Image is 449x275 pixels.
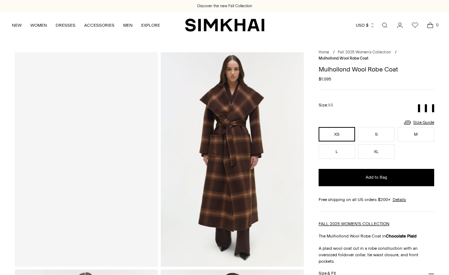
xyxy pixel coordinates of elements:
button: Add to Bag [319,169,434,186]
div: / [395,49,397,56]
a: Mulhollond Wool Robe Coat [15,52,158,267]
a: Home [319,50,329,54]
span: Mulhollond Wool Robe Coat [319,56,368,61]
a: Open cart modal [423,18,437,32]
a: Go to the account page [393,18,407,32]
span: XS [328,103,333,108]
span: 0 [434,22,440,28]
a: ACCESSORIES [84,17,115,33]
nav: breadcrumbs [319,49,434,61]
span: $1,095 [319,76,331,82]
a: Size Guide [403,118,434,127]
a: NEW [12,17,22,33]
p: The Mulhollond Wool Robe Coat in [319,233,434,239]
a: WOMEN [30,17,47,33]
a: SIMKHAI [185,18,264,32]
a: Discover the new Fall Collection [197,3,252,9]
strong: Chocolate Plaid [386,233,416,239]
button: L [319,144,355,159]
p: A plaid wool coat cut in a robe construction with an oversized foldover collar, tie waist closure... [319,245,434,265]
button: XL [358,144,394,159]
a: Fall 2025 Women's Collection [338,50,391,54]
label: Size: [319,102,333,109]
a: MEN [123,17,133,33]
a: FALL 2025 WOMEN'S COLLECTION [319,221,389,226]
img: Mulhollond Wool Robe Coat [161,52,304,267]
h1: Mulhollond Wool Robe Coat [319,66,434,73]
span: Add to Bag [366,174,387,180]
a: Open search modal [377,18,392,32]
a: DRESSES [56,17,75,33]
a: Details [393,196,406,203]
a: Wishlist [408,18,422,32]
button: XS [319,127,355,141]
div: / [333,49,335,56]
div: Free shipping on all US orders $200+ [319,196,434,203]
button: M [398,127,434,141]
a: EXPLORE [141,17,160,33]
button: S [358,127,394,141]
button: USD $ [356,17,375,33]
